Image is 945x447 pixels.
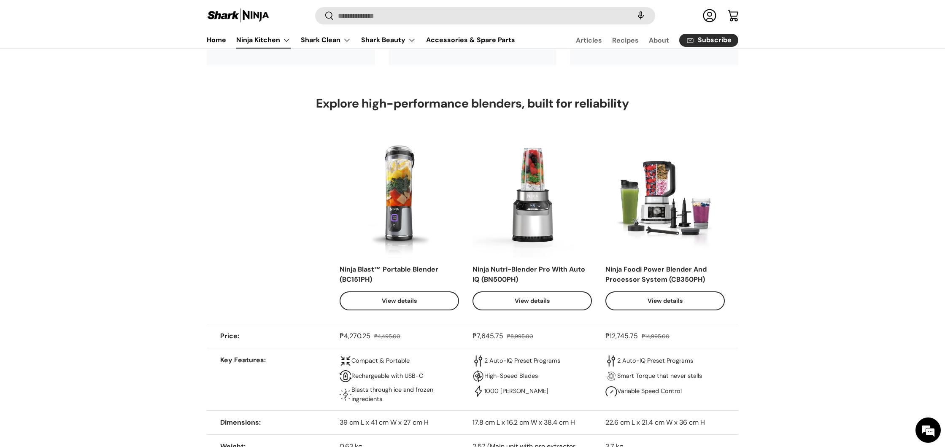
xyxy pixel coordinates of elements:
th: Price [207,324,340,348]
s: ₱4,495.00 [374,333,400,340]
summary: Shark Clean [296,32,356,48]
th: Dimensions [207,411,340,435]
div: Minimize live chat window [138,4,159,24]
p: Blasts through ice and frozen ingredients [351,385,459,404]
div: Ninja Blast™ Portable Blender (BC151PH) [340,264,459,285]
a: Home [207,32,226,48]
p: Variable Speed Control [617,387,682,396]
textarea: Type your message and hit 'Enter' [4,230,161,260]
a: Subscribe [679,34,738,47]
div: Ninja Nutri-Blender Pro With Auto IQ (BN500PH) [472,264,592,285]
p: Smart Torque that never stalls [617,372,702,381]
img: ninja-nutri-blender-pro-with-auto-iq-silver-with-sample-food-content-full-view-sharkninja-philipp... [472,138,592,258]
s: ₱8,995.00 [507,333,533,340]
summary: Ninja Kitchen [231,32,296,48]
a: Articles [576,32,602,48]
p: 2 Auto-IQ Preset Programs [617,356,693,366]
summary: Shark Beauty [356,32,421,48]
strong: ₱4,270.25 [340,331,373,340]
p: Compact & Portable [351,356,410,366]
span: 39 cm L x 41 cm W x 27 cm H [340,418,429,427]
speech-search-button: Search by voice [627,7,654,25]
a: View details [605,291,725,310]
a: View details [340,291,459,310]
p: 1000 [PERSON_NAME] [484,387,548,396]
span: Subscribe [698,37,732,44]
th: Key Features [207,348,340,411]
a: About [649,32,669,48]
span: We're online! [49,106,116,191]
p: Rechargeable with USB-C [351,372,423,381]
img: ninja-blast-portable-blender-black-left-side-view-sharkninja-philippines [340,138,459,258]
nav: Primary [207,32,515,48]
h2: Explore high-performance blenders, built for reliability [316,96,629,111]
nav: Secondary [556,32,738,48]
div: Chat with us now [44,47,142,58]
p: 2 Auto-IQ Preset Programs [484,356,560,366]
img: Shark Ninja Philippines [207,8,270,24]
span: 22.6 cm L x 21.4 cm W x 36 cm H [605,418,705,427]
s: ₱14,995.00 [642,333,670,340]
strong: ₱7,645.75 [472,331,505,340]
div: Ninja Foodi Power Blender And Processor System (CB350PH) [605,264,725,285]
strong: ₱12,745.75 [605,331,640,340]
a: View details [472,291,592,310]
span: 17.8 cm L x 16.2 cm W x 38.4 cm H [472,418,575,427]
a: Accessories & Spare Parts [426,32,515,48]
p: High-Speed Blades [484,372,538,381]
a: Recipes [612,32,639,48]
img: ninja-foodi-power-blender-and-processor-system-full-view-with-sample-contents-sharkninja-philippines [605,138,725,258]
